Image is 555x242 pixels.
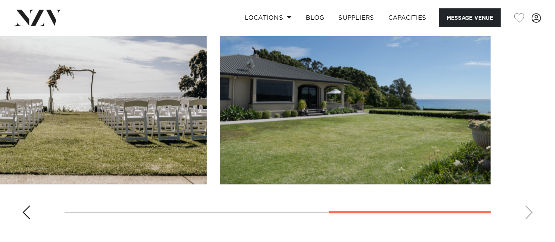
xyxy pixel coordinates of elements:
[439,8,501,27] button: Message Venue
[299,8,331,27] a: BLOG
[381,8,433,27] a: Capacities
[14,10,62,25] img: nzv-logo.png
[237,8,299,27] a: Locations
[331,8,381,27] a: SUPPLIERS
